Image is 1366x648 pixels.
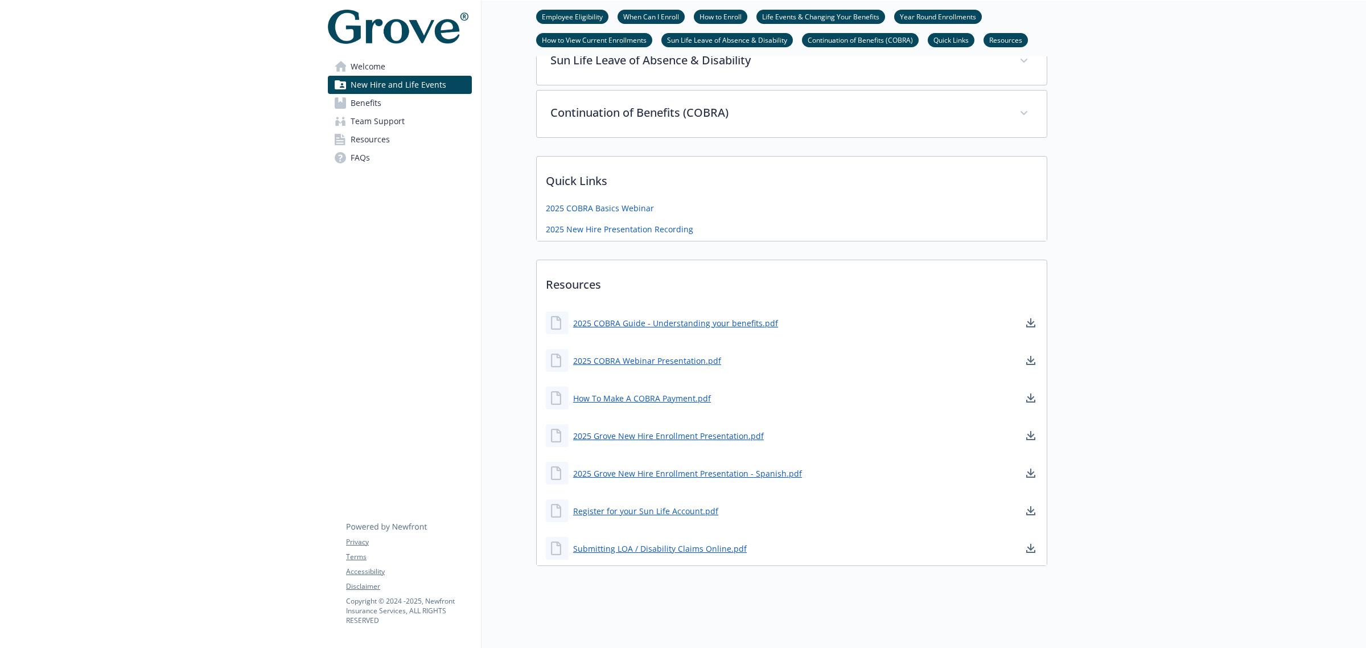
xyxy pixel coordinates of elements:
a: download document [1024,316,1038,330]
a: 2025 COBRA Guide - Understanding your benefits.pdf [573,317,778,329]
a: Team Support [328,112,472,130]
a: How to View Current Enrollments [536,34,652,45]
span: FAQs [351,149,370,167]
a: Continuation of Benefits (COBRA) [802,34,919,45]
p: Copyright © 2024 - 2025 , Newfront Insurance Services, ALL RIGHTS RESERVED [346,596,471,625]
p: Quick Links [537,157,1047,199]
a: Submitting LOA / Disability Claims Online.pdf [573,543,747,555]
span: New Hire and Life Events [351,76,446,94]
a: Year Round Enrollments [894,11,982,22]
p: Sun Life Leave of Absence & Disability [550,52,1006,69]
a: download document [1024,391,1038,405]
a: download document [1024,504,1038,518]
a: 2025 COBRA Webinar Presentation.pdf [573,355,721,367]
a: 2025 Grove New Hire Enrollment Presentation.pdf [573,430,764,442]
a: 2025 New Hire Presentation Recording [546,223,693,235]
a: Accessibility [346,567,471,577]
a: Resources [328,130,472,149]
p: Resources [537,260,1047,302]
a: Quick Links [928,34,974,45]
a: New Hire and Life Events [328,76,472,94]
a: How To Make A COBRA Payment.pdf [573,392,711,404]
a: Resources [984,34,1028,45]
a: download document [1024,466,1038,480]
a: Disclaimer [346,581,471,592]
p: Continuation of Benefits (COBRA) [550,104,1006,121]
a: FAQs [328,149,472,167]
div: Sun Life Leave of Absence & Disability [537,38,1047,85]
a: download document [1024,354,1038,367]
a: How to Enroll [694,11,747,22]
a: Welcome [328,58,472,76]
a: Sun Life Leave of Absence & Disability [661,34,793,45]
span: Resources [351,130,390,149]
a: Terms [346,552,471,562]
a: download document [1024,542,1038,555]
a: download document [1024,429,1038,442]
a: 2025 Grove New Hire Enrollment Presentation - Spanish.pdf [573,467,802,479]
span: Benefits [351,94,381,112]
a: Privacy [346,537,471,547]
div: Continuation of Benefits (COBRA) [537,91,1047,137]
a: Register for your Sun Life Account.pdf [573,505,718,517]
a: Employee Eligibility [536,11,608,22]
a: 2025 COBRA Basics Webinar [546,202,654,214]
a: Benefits [328,94,472,112]
a: When Can I Enroll [618,11,685,22]
a: Life Events & Changing Your Benefits [756,11,885,22]
span: Team Support [351,112,405,130]
span: Welcome [351,58,385,76]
